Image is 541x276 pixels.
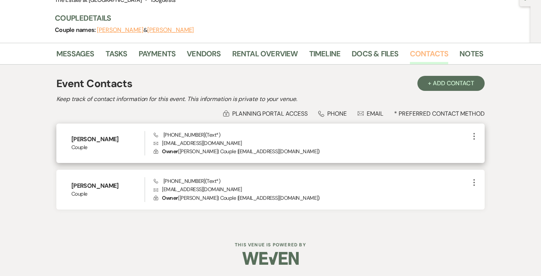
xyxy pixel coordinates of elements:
[71,190,145,198] span: Couple
[309,48,341,64] a: Timeline
[154,147,470,155] p: ( [PERSON_NAME] | Couple | [EMAIL_ADDRESS][DOMAIN_NAME] )
[223,110,307,118] div: Planning Portal Access
[106,48,127,64] a: Tasks
[56,95,485,104] h2: Keep track of contact information for this event. This information is private to your venue.
[139,48,176,64] a: Payments
[56,76,132,92] h1: Event Contacts
[97,26,194,34] span: &
[459,48,483,64] a: Notes
[318,110,347,118] div: Phone
[55,26,97,34] span: Couple names:
[154,131,220,138] span: [PHONE_NUMBER] (Text*)
[154,194,470,202] p: ( [PERSON_NAME] | Couple | [EMAIL_ADDRESS][DOMAIN_NAME] )
[71,182,145,190] h6: [PERSON_NAME]
[71,135,145,143] h6: [PERSON_NAME]
[352,48,398,64] a: Docs & Files
[154,178,220,184] span: [PHONE_NUMBER] (Text*)
[410,48,449,64] a: Contacts
[154,139,470,147] p: [EMAIL_ADDRESS][DOMAIN_NAME]
[242,245,299,271] img: Weven Logo
[187,48,221,64] a: Vendors
[97,27,144,33] button: [PERSON_NAME]
[154,185,470,193] p: [EMAIL_ADDRESS][DOMAIN_NAME]
[417,76,485,91] button: + Add Contact
[162,148,178,155] span: Owner
[232,48,298,64] a: Rental Overview
[55,13,476,23] h3: Couple Details
[71,143,145,151] span: Couple
[56,110,485,118] div: * Preferred Contact Method
[358,110,384,118] div: Email
[162,195,178,201] span: Owner
[56,48,94,64] a: Messages
[147,27,194,33] button: [PERSON_NAME]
